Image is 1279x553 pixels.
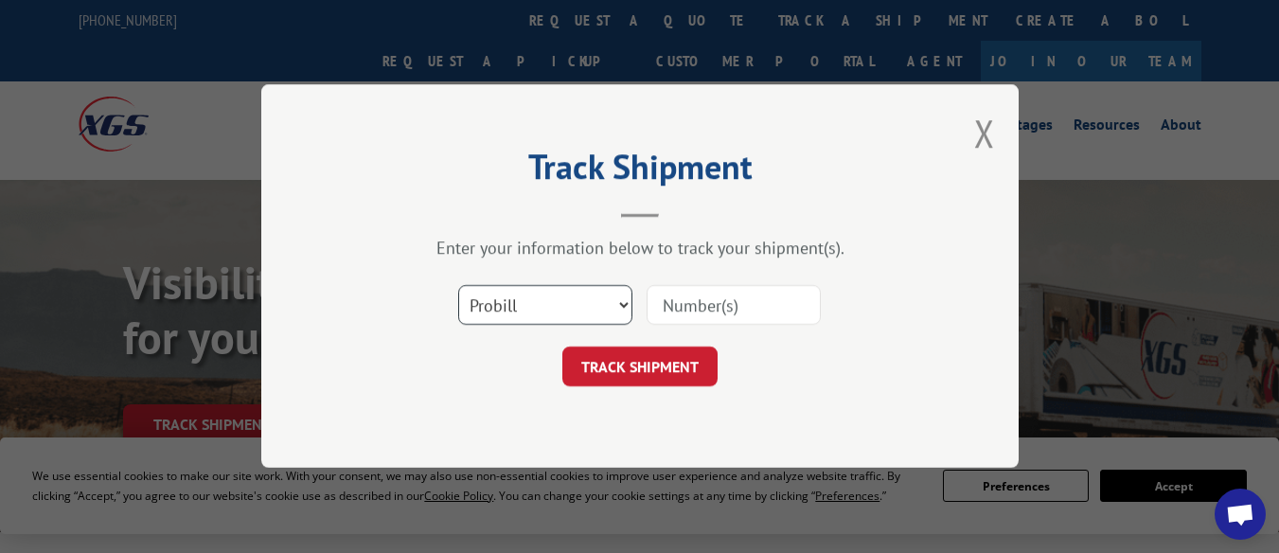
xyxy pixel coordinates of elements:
button: TRACK SHIPMENT [562,348,718,387]
div: Enter your information below to track your shipment(s). [356,238,924,259]
button: Close modal [974,108,995,158]
input: Number(s) [647,286,821,326]
h2: Track Shipment [356,153,924,189]
div: Open chat [1215,489,1266,540]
